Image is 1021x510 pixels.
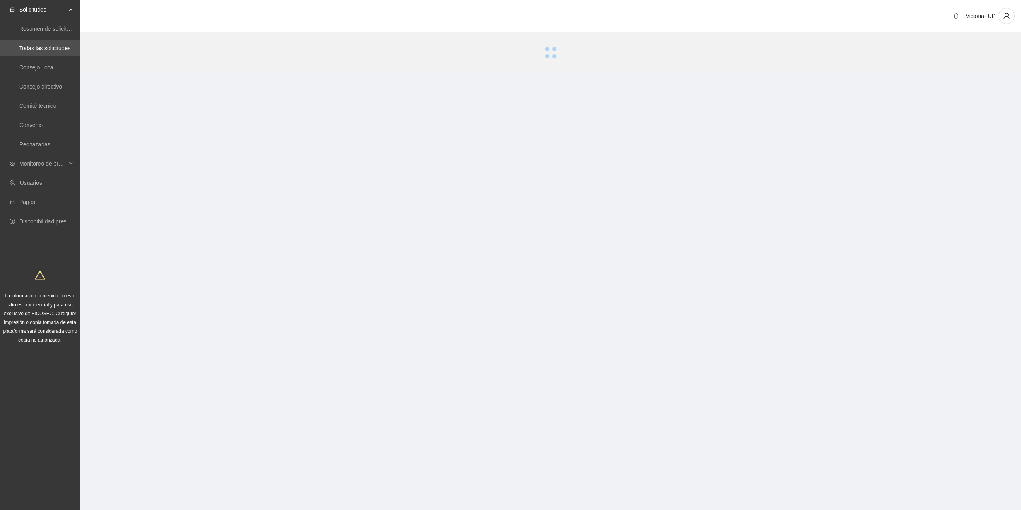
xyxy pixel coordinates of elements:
a: Disponibilidad presupuestal [19,218,88,225]
a: Convenio [19,122,43,128]
a: Consejo directivo [19,83,62,90]
a: Consejo Local [19,64,55,71]
span: Solicitudes [19,2,66,18]
span: warning [35,270,45,280]
a: Usuarios [20,180,42,186]
span: user [999,12,1014,20]
button: user [999,8,1015,24]
a: Resumen de solicitudes por aprobar [19,26,109,32]
a: Comité técnico [19,103,56,109]
button: bell [950,10,963,22]
a: Rechazadas [19,141,50,148]
a: Pagos [19,199,35,205]
span: Victoria- UP [966,13,995,19]
span: Monitoreo de proyectos [19,156,66,172]
span: inbox [10,7,15,12]
span: bell [950,13,962,19]
a: Todas las solicitudes [19,45,70,51]
span: La información contenida en este sitio es confidencial y para uso exclusivo de FICOSEC. Cualquier... [3,293,77,343]
span: eye [10,161,15,166]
